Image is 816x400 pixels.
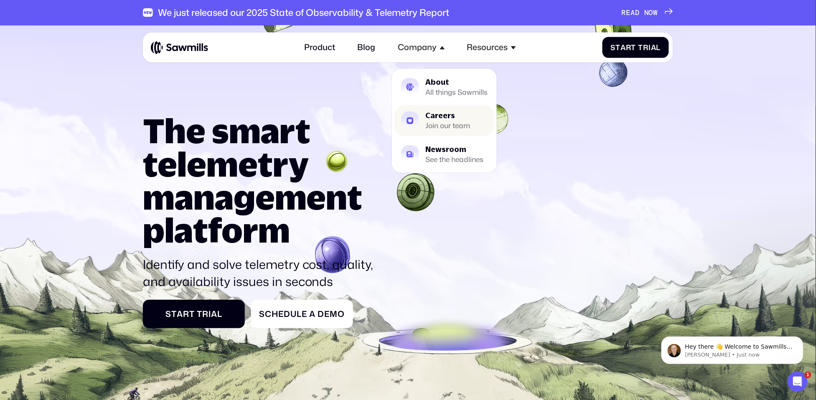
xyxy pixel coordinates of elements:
span: t [616,43,621,52]
div: Resources [461,36,522,58]
iframe: Intercom notifications message [649,319,816,377]
a: CareersJoin our team [395,105,494,136]
span: e [324,309,330,319]
h1: The smart telemetry management platform [143,114,379,246]
a: READNOW [622,8,673,17]
nav: Company [392,58,497,172]
div: Careers [425,112,470,120]
div: We just released our 2025 State of Observability & Telemetry Report [158,7,449,18]
span: t [631,43,636,52]
span: l [297,309,302,319]
div: Company [392,36,451,58]
span: D [635,8,640,17]
a: StartTrial [602,37,669,58]
a: ScheduleaDemo [251,300,353,328]
span: a [620,43,626,52]
p: Message from Winston, sent Just now [36,32,144,40]
span: t [171,309,177,319]
div: All things Sawmills [425,89,488,95]
a: AboutAll things Sawmills [395,72,494,102]
span: e [302,309,307,319]
span: N [644,8,649,17]
span: a [177,309,183,319]
div: Company [398,43,437,52]
a: Product [298,36,341,58]
span: e [278,309,284,319]
span: a [309,309,315,319]
a: NewsroomSee the headlines [395,139,494,170]
span: 1 [805,372,811,378]
span: d [284,309,290,319]
span: l [656,43,661,52]
span: m [330,309,338,319]
span: O [649,8,653,17]
div: Newsroom [425,146,483,153]
span: c [265,309,272,319]
span: T [197,309,202,319]
span: u [290,309,297,319]
div: Join our team [425,123,470,129]
span: i [648,43,651,52]
div: About [425,78,488,86]
span: r [202,309,208,319]
span: l [217,309,222,319]
span: a [211,309,217,319]
span: A [631,8,636,17]
span: r [183,309,189,319]
a: StartTrial [143,300,245,328]
span: t [189,309,195,319]
iframe: Intercom live chat [788,372,808,392]
span: E [626,8,631,17]
span: S [611,43,616,52]
span: S [259,309,265,319]
span: o [338,309,345,319]
span: i [208,309,211,319]
span: h [272,309,278,319]
span: R [622,8,626,17]
a: Blog [351,36,381,58]
div: Resources [467,43,508,52]
span: D [318,309,324,319]
span: r [626,43,631,52]
span: S [165,309,171,319]
span: a [651,43,656,52]
span: Hey there 👋 Welcome to Sawmills. The smart telemetry management platform that solves cost, qualit... [36,24,144,72]
span: W [653,8,658,17]
span: r [643,43,649,52]
p: Identify and solve telemetry cost, quality, and availability issues in seconds [143,256,379,290]
span: T [638,43,643,52]
div: See the headlines [425,156,483,162]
